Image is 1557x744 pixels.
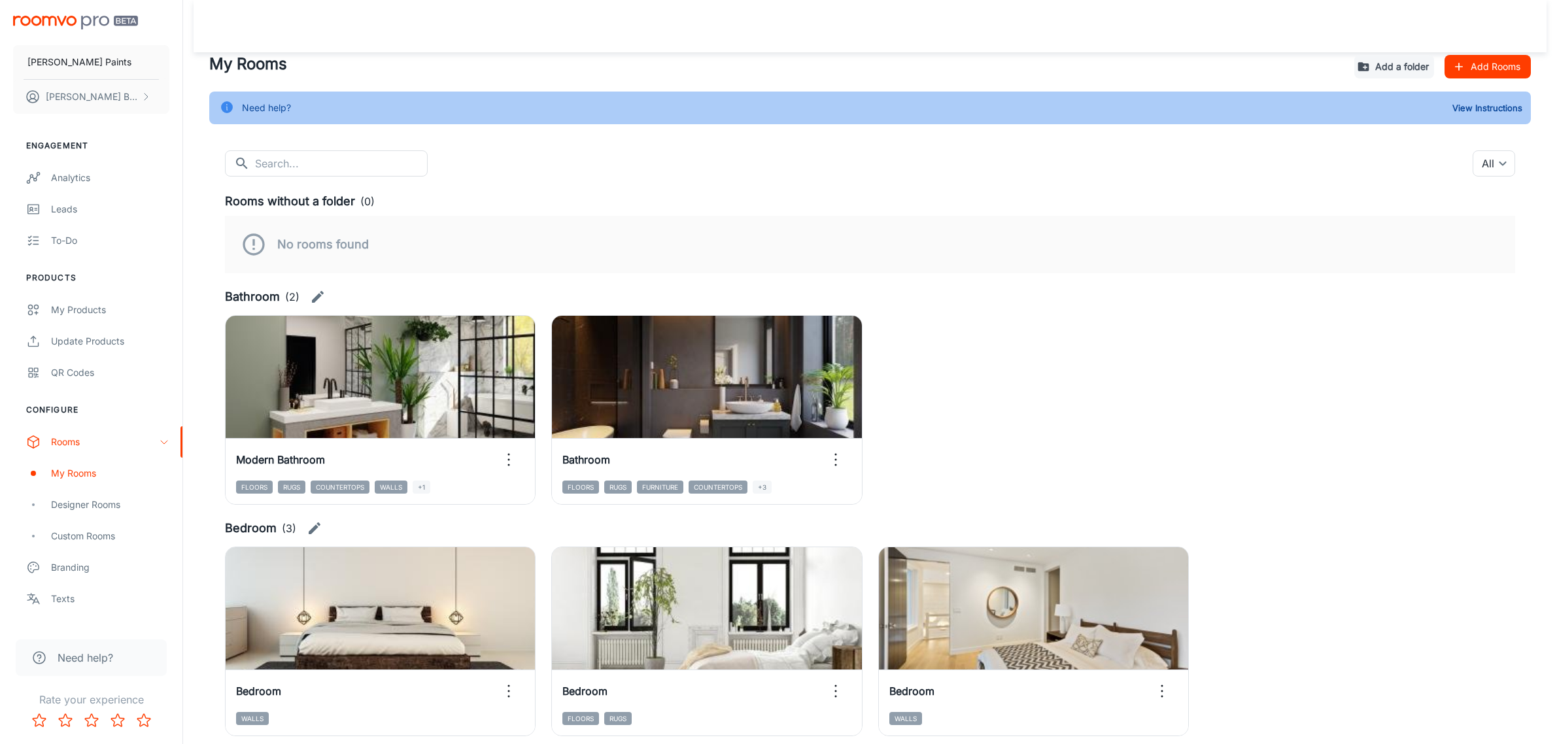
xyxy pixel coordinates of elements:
button: Add a folder [1354,55,1434,78]
button: Rate 1 star [26,707,52,734]
span: +1 [413,481,430,494]
button: [PERSON_NAME] Paints [13,45,169,79]
p: [PERSON_NAME] Paints [27,55,131,69]
span: Floors [236,481,273,494]
span: Rugs [604,712,632,725]
button: Rate 2 star [52,707,78,734]
div: Branding [51,560,169,575]
span: Furniture [637,481,683,494]
div: Rooms [51,435,159,449]
div: Leads [51,202,169,216]
div: Need help? [242,95,291,120]
div: To-do [51,233,169,248]
button: Rate 4 star [105,707,131,734]
p: [PERSON_NAME] Broglia [46,90,138,104]
button: [PERSON_NAME] Broglia [13,80,169,114]
p: (3) [282,520,296,536]
h6: Bedroom [236,683,281,699]
div: Analytics [51,171,169,185]
div: My Products [51,303,169,317]
h6: Rooms without a folder [225,192,355,211]
span: Countertops [689,481,747,494]
button: Rate 5 star [131,707,157,734]
span: Floors [562,712,599,725]
span: +3 [753,481,772,494]
button: Rate 3 star [78,707,105,734]
div: Texts [51,592,169,606]
p: (2) [285,289,299,305]
p: Rate your experience [10,692,172,707]
div: Custom Rooms [51,529,169,543]
span: Walls [236,712,269,725]
img: Roomvo PRO Beta [13,16,138,29]
h6: Bedroom [562,683,607,699]
span: Rugs [604,481,632,494]
span: Walls [375,481,407,494]
span: Floors [562,481,599,494]
input: Search... [255,150,428,177]
span: Need help? [58,650,113,666]
span: Walls [889,712,922,725]
h6: Modern Bathroom [236,452,325,467]
div: My Rooms [51,466,169,481]
h6: Bedroom [889,683,934,699]
h6: No rooms found [277,235,369,254]
span: Rugs [278,481,305,494]
div: QR Codes [51,365,169,380]
div: Designer Rooms [51,498,169,512]
div: Update Products [51,334,169,348]
span: Countertops [311,481,369,494]
h6: Bedroom [225,519,277,537]
h4: My Rooms [209,52,1344,76]
h6: Bathroom [225,288,280,306]
button: Add Rooms [1445,55,1531,78]
h6: Bathroom [562,452,610,467]
div: All [1473,150,1515,177]
button: View Instructions [1449,98,1526,118]
p: (0) [360,194,375,209]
